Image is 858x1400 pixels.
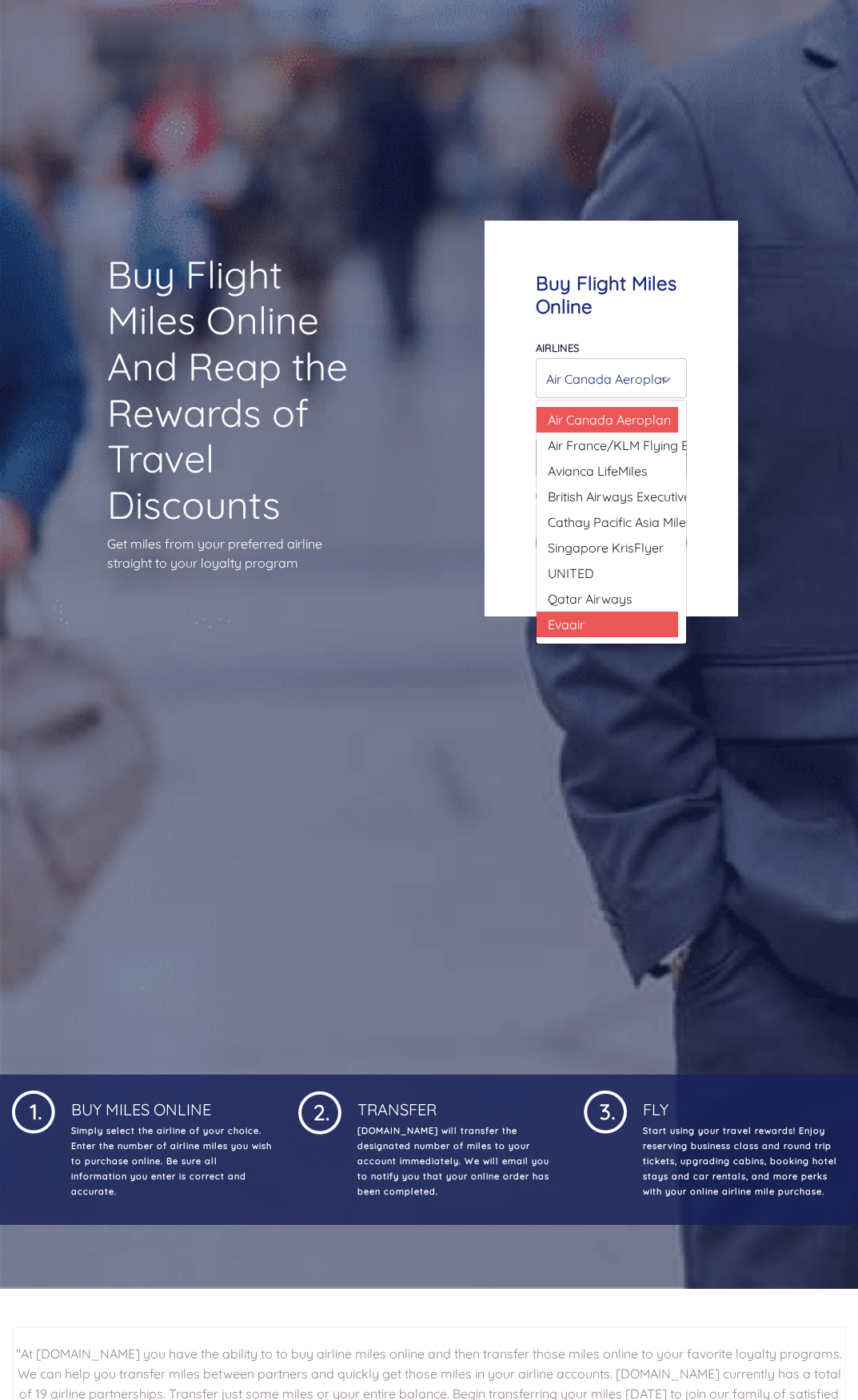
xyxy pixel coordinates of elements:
[548,461,648,481] span: Avianca LifeMiles
[354,1123,561,1199] p: [DOMAIN_NAME] will transfer the designated number of miles to your account immediately. We will e...
[548,410,671,429] span: Air Canada Aeroplan
[546,364,667,394] div: Air Canada Aeroplan
[298,1087,341,1135] img: 1
[548,615,585,634] span: Evaair
[536,272,687,318] h4: Buy Flight Miles Online
[68,1087,274,1119] h4: Buy Miles Online
[354,1087,561,1119] h4: Transfer
[107,252,373,528] h1: Buy Flight Miles Online And Reap the Rewards of Travel Discounts
[12,1087,55,1134] img: 1
[548,589,633,608] span: Qatar Airways
[107,534,373,572] p: Get miles from your preferred airline straight to your loyalty program
[536,341,579,354] label: Airlines
[548,564,594,583] span: UNITED
[68,1123,274,1199] p: Simply select the airline of your choice. Enter the number of airline miles you wish to purchase ...
[548,513,692,532] span: Cathay Pacific Asia Miles
[536,358,687,398] button: Air Canada Aeroplan
[548,487,720,506] span: British Airways Executive Club
[584,1087,627,1134] img: 1
[548,436,707,455] span: Air France/KLM Flying Blue
[640,1123,846,1199] p: Start using your travel rewards! Enjoy reserving business class and round trip tickets, upgrading...
[548,538,664,557] span: Singapore KrisFlyer
[640,1087,846,1119] h4: Fly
